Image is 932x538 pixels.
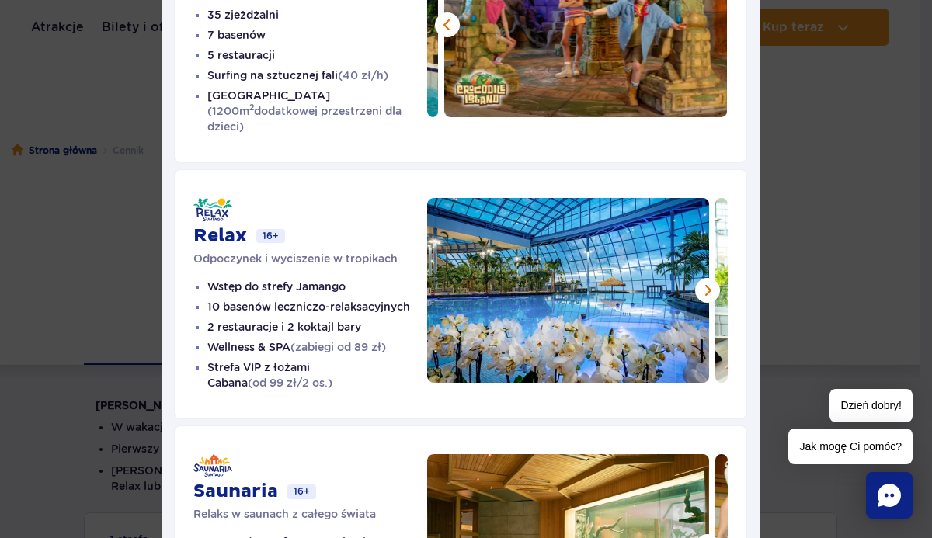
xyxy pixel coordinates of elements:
span: 16+ [256,229,285,243]
li: [GEOGRAPHIC_DATA] [207,88,427,134]
img: Saunaria - Suntago [193,454,232,477]
li: Wstęp do strefy Jamango [207,279,427,294]
h3: Relax [193,224,247,248]
span: (1200m dodatkowej przestrzeni dla dzieci) [207,105,402,133]
sup: 2 [249,102,254,113]
span: 16+ [287,484,316,498]
li: 7 basenów [207,27,427,43]
li: Strefa VIP z łożami Cabana [207,359,427,390]
span: Jak mogę Ci pomóc? [788,429,913,464]
div: Chat [866,472,913,519]
li: 5 restauracji [207,47,427,63]
p: Odpoczynek i wyciszenie w tropikach [193,251,427,266]
li: 10 basenów leczniczo-relaksacyjnych [207,299,427,314]
img: Relax - Suntago [193,198,232,221]
li: Surfing na sztucznej fali [207,68,427,83]
span: (40 zł/h) [338,69,388,82]
p: Relaks w saunach z całego świata [193,506,427,522]
li: Wellness & SPA [207,339,427,355]
li: 35 zjeżdżalni [207,7,427,23]
img: Kryty basen otoczony białymi orchideami i palmami, z widokiem na niebo o zmierzchu [427,198,710,383]
span: (zabiegi od 89 zł) [290,341,386,353]
h3: Saunaria [193,480,278,503]
span: Dzień dobry! [829,389,913,422]
span: (od 99 zł/2 os.) [248,377,332,389]
li: 2 restauracje i 2 koktajl bary [207,319,427,335]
